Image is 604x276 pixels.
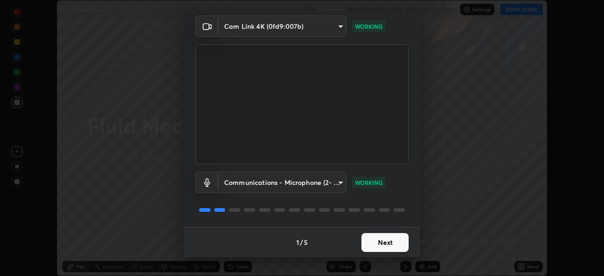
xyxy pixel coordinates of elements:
p: WORKING [355,22,383,31]
h4: / [300,237,303,247]
button: Next [361,233,409,252]
div: Cam Link 4K (0fd9:007b) [218,172,346,193]
div: Cam Link 4K (0fd9:007b) [218,16,346,37]
p: WORKING [355,178,383,187]
h4: 1 [296,237,299,247]
h4: 5 [304,237,308,247]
